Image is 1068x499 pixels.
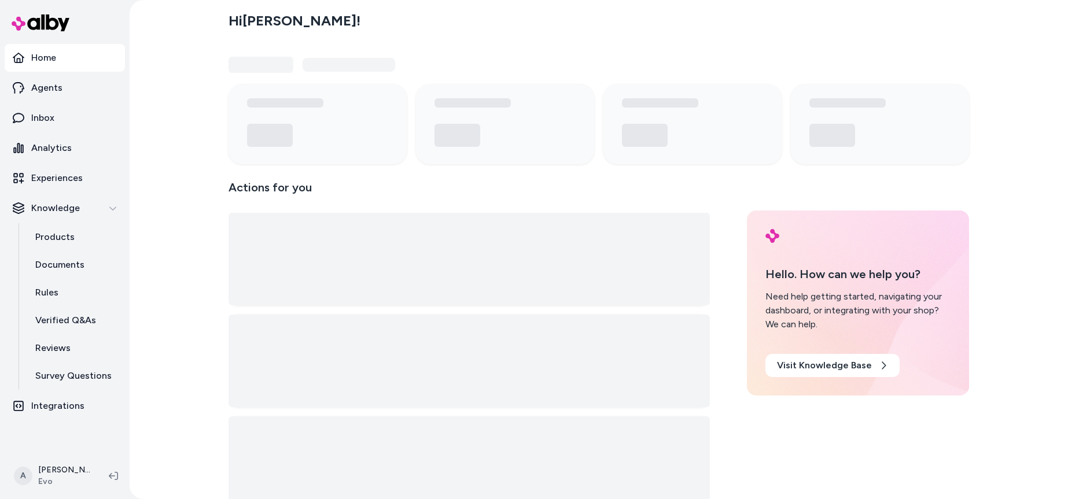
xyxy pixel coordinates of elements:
[35,313,96,327] p: Verified Q&As
[7,457,100,494] button: A[PERSON_NAME]Evo
[229,178,710,206] p: Actions for you
[5,74,125,102] a: Agents
[5,164,125,192] a: Experiences
[31,81,62,95] p: Agents
[31,399,84,413] p: Integrations
[35,230,75,244] p: Products
[24,362,125,390] a: Survey Questions
[31,201,80,215] p: Knowledge
[24,251,125,279] a: Documents
[35,369,112,383] p: Survey Questions
[24,279,125,306] a: Rules
[12,14,69,31] img: alby Logo
[24,334,125,362] a: Reviews
[14,467,32,485] span: A
[5,44,125,72] a: Home
[765,229,779,243] img: alby Logo
[765,290,951,331] div: Need help getting started, navigating your dashboard, or integrating with your shop? We can help.
[229,12,360,29] h2: Hi [PERSON_NAME] !
[24,306,125,334] a: Verified Q&As
[31,111,54,125] p: Inbox
[765,354,900,377] a: Visit Knowledge Base
[35,258,84,272] p: Documents
[5,392,125,420] a: Integrations
[35,341,71,355] p: Reviews
[31,171,83,185] p: Experiences
[38,476,90,487] span: Evo
[24,223,125,251] a: Products
[765,265,951,283] p: Hello. How can we help you?
[35,286,58,300] p: Rules
[31,141,72,155] p: Analytics
[5,134,125,162] a: Analytics
[38,464,90,476] p: [PERSON_NAME]
[31,51,56,65] p: Home
[5,194,125,222] button: Knowledge
[5,104,125,132] a: Inbox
